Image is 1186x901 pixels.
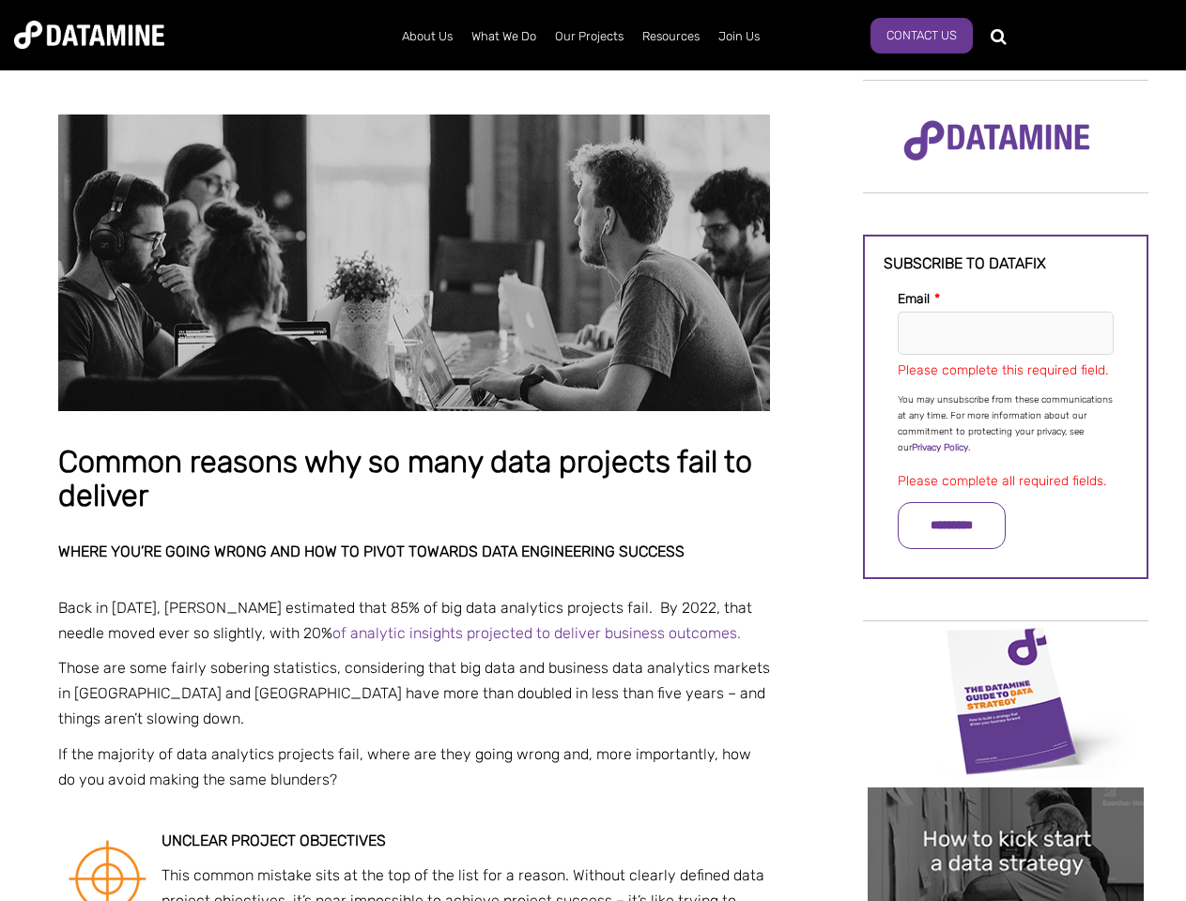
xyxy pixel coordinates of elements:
[898,473,1106,489] label: Please complete all required fields.
[898,392,1114,456] p: You may unsubscribe from these communications at any time. For more information about our commitm...
[898,291,930,307] span: Email
[868,623,1144,778] img: Data Strategy Cover thumbnail
[633,12,709,61] a: Resources
[162,832,386,849] strong: Unclear project objectives
[58,741,770,792] p: If the majority of data analytics projects fail, where are they going wrong and, more importantly...
[884,255,1128,272] h3: Subscribe to datafix
[462,12,546,61] a: What We Do
[58,115,770,411] img: Common reasons why so many data projects fail to deliver
[546,12,633,61] a: Our Projects
[891,108,1102,174] img: Datamine Logo No Strapline - Purple
[870,18,973,53] a: Contact Us
[58,595,770,646] p: Back in [DATE], [PERSON_NAME] estimated that 85% of big data analytics projects fail. By 2022, th...
[393,12,462,61] a: About Us
[898,362,1108,378] label: Please complete this required field.
[14,21,164,49] img: Datamine
[332,624,741,642] a: of analytic insights projected to deliver business outcomes.
[912,442,968,453] a: Privacy Policy
[58,543,770,560] h2: Where you’re going wrong and how to pivot towards data engineering success
[58,655,770,732] p: Those are some fairly sobering statistics, considering that big data and business data analytics ...
[709,12,769,61] a: Join Us
[58,446,770,512] h1: Common reasons why so many data projects fail to deliver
